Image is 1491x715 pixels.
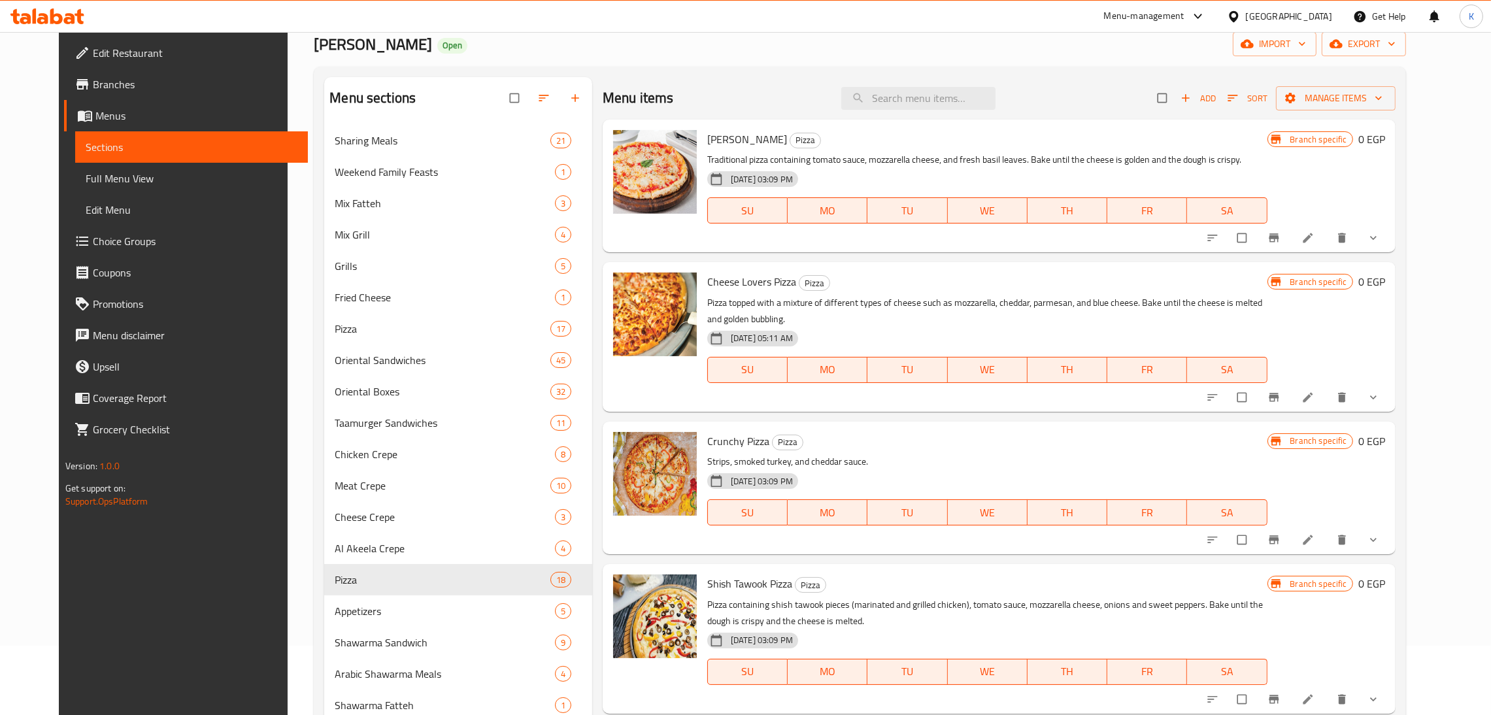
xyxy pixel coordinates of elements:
button: delete [1328,685,1359,714]
button: SA [1187,499,1267,525]
span: Choice Groups [93,233,297,249]
a: Edit menu item [1301,391,1317,404]
span: 10 [551,480,571,492]
span: 21 [551,135,571,147]
span: SA [1192,503,1262,522]
div: Al Akeela Crepe4 [324,533,592,564]
span: 4 [556,229,571,241]
span: Oriental Boxes [335,384,550,399]
span: 1 [556,291,571,304]
a: Branches [64,69,308,100]
span: TH [1033,201,1102,220]
svg: Show Choices [1367,533,1380,546]
input: search [841,87,996,110]
div: Oriental Sandwiches [335,352,550,368]
span: 3 [556,197,571,210]
span: MO [793,503,862,522]
span: Branches [93,76,297,92]
div: Mix Grill4 [324,219,592,250]
span: Sections [86,139,297,155]
span: Branch specific [1285,435,1352,447]
div: Appetizers [335,603,554,619]
a: Full Menu View [75,163,308,194]
span: WE [953,503,1022,522]
a: Edit menu item [1301,693,1317,706]
span: [DATE] 05:11 AM [726,332,798,344]
span: Add item [1177,88,1219,108]
span: FR [1113,360,1182,379]
span: Chicken Crepe [335,446,554,462]
span: MO [793,201,862,220]
svg: Show Choices [1367,231,1380,244]
div: Appetizers5 [324,595,592,627]
div: items [550,352,571,368]
span: Select to update [1230,385,1257,410]
div: Chicken Crepe8 [324,439,592,470]
span: Sort items [1219,88,1276,108]
div: Pizza17 [324,313,592,344]
button: TH [1028,499,1107,525]
button: sort-choices [1198,224,1230,252]
span: Select to update [1230,225,1257,250]
img: Cheese Lovers Pizza [613,273,697,356]
div: items [550,321,571,337]
button: SA [1187,659,1267,685]
div: Grills [335,258,554,274]
div: items [555,258,571,274]
button: FR [1107,659,1187,685]
button: sort-choices [1198,685,1230,714]
div: Pizza [790,133,821,148]
span: Mix Fatteh [335,195,554,211]
span: Sharing Meals [335,133,550,148]
div: Arabic Shawarma Meals [335,666,554,682]
span: Shish Tawook Pizza [707,574,792,593]
button: SU [707,357,788,383]
div: Cheese Crepe3 [324,501,592,533]
button: SU [707,659,788,685]
button: MO [788,357,867,383]
div: Pizza [795,577,826,593]
span: MO [793,662,862,681]
img: Crunchy Pizza [613,432,697,516]
span: MO [793,360,862,379]
span: Al Akeela Crepe [335,540,554,556]
span: 1.0.0 [100,457,120,474]
span: SA [1192,662,1262,681]
span: Pizza [773,435,803,450]
span: Crunchy Pizza [707,431,769,451]
div: Weekend Family Feasts1 [324,156,592,188]
button: sort-choices [1198,525,1230,554]
span: FR [1113,503,1182,522]
span: Manage items [1286,90,1385,107]
h6: 0 EGP [1358,130,1385,148]
button: WE [948,197,1028,224]
span: Shawarma Fatteh [335,697,554,713]
button: SA [1187,197,1267,224]
div: Meat Crepe10 [324,470,592,501]
span: Menus [95,108,297,124]
button: Branch-specific-item [1260,224,1291,252]
svg: Show Choices [1367,693,1380,706]
span: Branch specific [1285,133,1352,146]
h2: Menu sections [329,88,416,108]
a: Coupons [64,257,308,288]
div: Open [437,38,467,54]
a: Grocery Checklist [64,414,308,445]
span: Weekend Family Feasts [335,164,554,180]
div: items [555,697,571,713]
button: Branch-specific-item [1260,525,1291,554]
span: Pizza [790,133,820,148]
button: WE [948,499,1028,525]
button: FR [1107,499,1187,525]
button: Branch-specific-item [1260,383,1291,412]
span: SA [1192,360,1262,379]
h6: 0 EGP [1358,273,1385,291]
div: items [555,509,571,525]
button: TH [1028,659,1107,685]
span: [PERSON_NAME] [707,129,787,149]
span: 5 [556,260,571,273]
